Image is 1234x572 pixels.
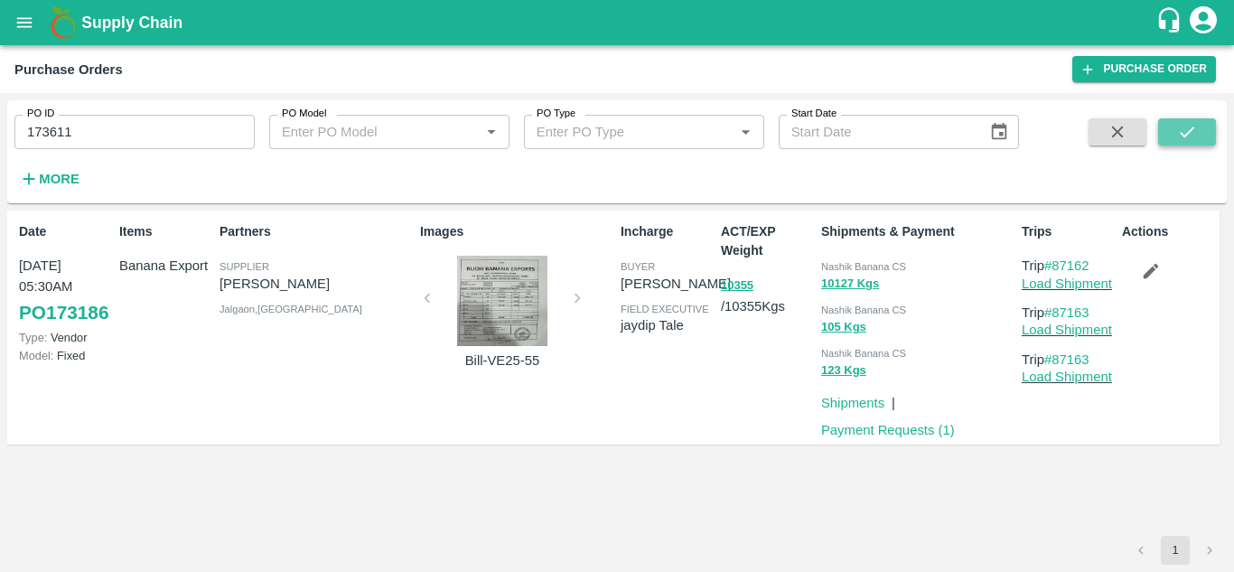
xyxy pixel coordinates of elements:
[19,331,47,344] span: Type:
[420,222,613,241] p: Images
[821,361,866,381] button: 123 Kgs
[1161,536,1190,565] button: page 1
[220,304,362,314] span: Jalgaon , [GEOGRAPHIC_DATA]
[14,164,84,194] button: More
[1022,323,1112,337] a: Load Shipment
[19,347,112,364] p: Fixed
[14,58,123,81] div: Purchase Orders
[119,256,212,276] p: Banana Export
[621,304,709,314] span: field executive
[621,274,731,294] p: [PERSON_NAME]
[821,261,906,272] span: Nashik Banana CS
[721,276,753,296] button: 10355
[81,14,182,32] b: Supply Chain
[1022,370,1112,384] a: Load Shipment
[821,317,866,338] button: 105 Kgs
[27,107,54,121] label: PO ID
[19,256,112,296] p: [DATE] 05:30AM
[19,349,53,362] span: Model:
[220,261,269,272] span: Supplier
[779,115,976,149] input: Start Date
[734,120,757,144] button: Open
[282,107,327,121] label: PO Model
[45,5,81,41] img: logo
[1022,303,1115,323] p: Trip
[19,222,112,241] p: Date
[982,115,1016,149] button: Choose date
[81,10,1155,35] a: Supply Chain
[884,386,895,413] div: |
[1022,277,1112,291] a: Load Shipment
[1022,256,1115,276] p: Trip
[480,120,503,144] button: Open
[19,329,112,346] p: Vendor
[1044,305,1089,320] a: #87163
[791,107,837,121] label: Start Date
[821,222,1014,241] p: Shipments & Payment
[435,351,570,370] p: Bill-VE25-55
[1072,56,1216,82] a: Purchase Order
[275,120,451,144] input: Enter PO Model
[621,315,714,335] p: jaydip Tale
[821,396,884,410] a: Shipments
[1044,258,1089,273] a: #87162
[1022,350,1115,370] p: Trip
[529,120,706,144] input: Enter PO Type
[537,107,575,121] label: PO Type
[119,222,212,241] p: Items
[721,275,814,316] p: / 10355 Kgs
[39,172,79,186] strong: More
[1044,352,1089,367] a: #87163
[220,274,413,294] p: [PERSON_NAME]
[1124,536,1227,565] nav: pagination navigation
[1122,222,1215,241] p: Actions
[821,274,879,295] button: 10127 Kgs
[19,296,108,329] a: PO173186
[821,423,955,437] a: Payment Requests (1)
[14,115,255,149] input: Enter PO ID
[1022,222,1115,241] p: Trips
[621,222,714,241] p: Incharge
[821,348,906,359] span: Nashik Banana CS
[1187,4,1220,42] div: account of current user
[1155,6,1187,39] div: customer-support
[721,222,814,260] p: ACT/EXP Weight
[821,305,906,315] span: Nashik Banana CS
[220,222,413,241] p: Partners
[621,261,655,272] span: buyer
[4,2,45,43] button: open drawer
